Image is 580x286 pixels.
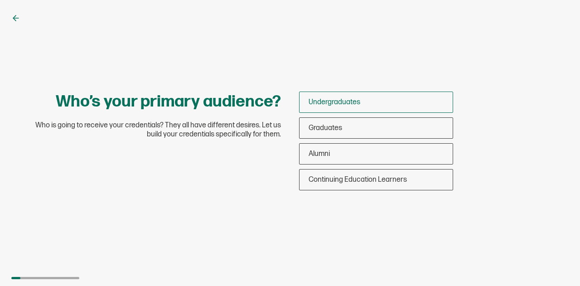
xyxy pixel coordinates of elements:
[309,150,330,158] span: Alumni
[535,242,580,286] iframe: Chat Widget
[27,121,281,139] span: Who is going to receive your credentials? They all have different desires. Let us build your cred...
[309,175,407,184] span: Continuing Education Learners
[56,92,281,112] h1: Who’s your primary audience?
[309,98,360,107] span: Undergraduates
[309,124,342,132] span: Graduates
